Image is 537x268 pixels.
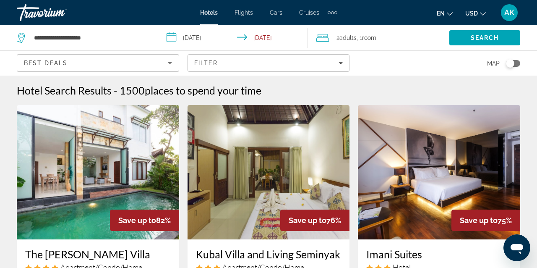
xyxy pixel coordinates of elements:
[437,10,445,17] span: en
[498,4,520,21] button: User Menu
[503,234,530,261] iframe: Кнопка запуска окна обмена сообщениями
[188,54,350,72] button: Filters
[471,34,499,41] span: Search
[114,84,117,97] span: -
[451,210,520,231] div: 75%
[235,9,253,16] a: Flights
[339,34,357,41] span: Adults
[120,84,261,97] h2: 1500
[308,25,449,50] button: Travelers: 2 adults, 0 children
[357,32,376,44] span: , 1
[158,25,308,50] button: Select check in and out date
[188,105,350,239] img: Kubal Villa and Living Seminyak
[500,60,520,67] button: Toggle map
[460,216,498,225] span: Save up to
[358,105,520,239] img: Imani Suites
[487,58,500,69] span: Map
[280,210,349,231] div: 76%
[196,248,341,260] a: Kubal Villa and Living Seminyak
[17,105,179,239] img: The Dewi Canggu Villa
[366,248,512,260] a: Imani Suites
[24,58,172,68] mat-select: Sort by
[504,8,514,17] span: AK
[328,6,337,19] button: Extra navigation items
[110,210,179,231] div: 82%
[17,84,112,97] h1: Hotel Search Results
[336,32,357,44] span: 2
[118,216,156,225] span: Save up to
[362,34,376,41] span: Room
[465,7,486,19] button: Change currency
[17,2,101,24] a: Travorium
[194,60,218,66] span: Filter
[289,216,326,225] span: Save up to
[145,84,261,97] span: places to spend your time
[449,30,520,45] button: Search
[25,248,171,260] a: The [PERSON_NAME] Villa
[270,9,282,16] a: Cars
[33,32,145,44] input: Search hotel destination
[299,9,319,16] a: Cruises
[24,60,68,66] span: Best Deals
[200,9,218,16] a: Hotels
[437,7,453,19] button: Change language
[465,10,478,17] span: USD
